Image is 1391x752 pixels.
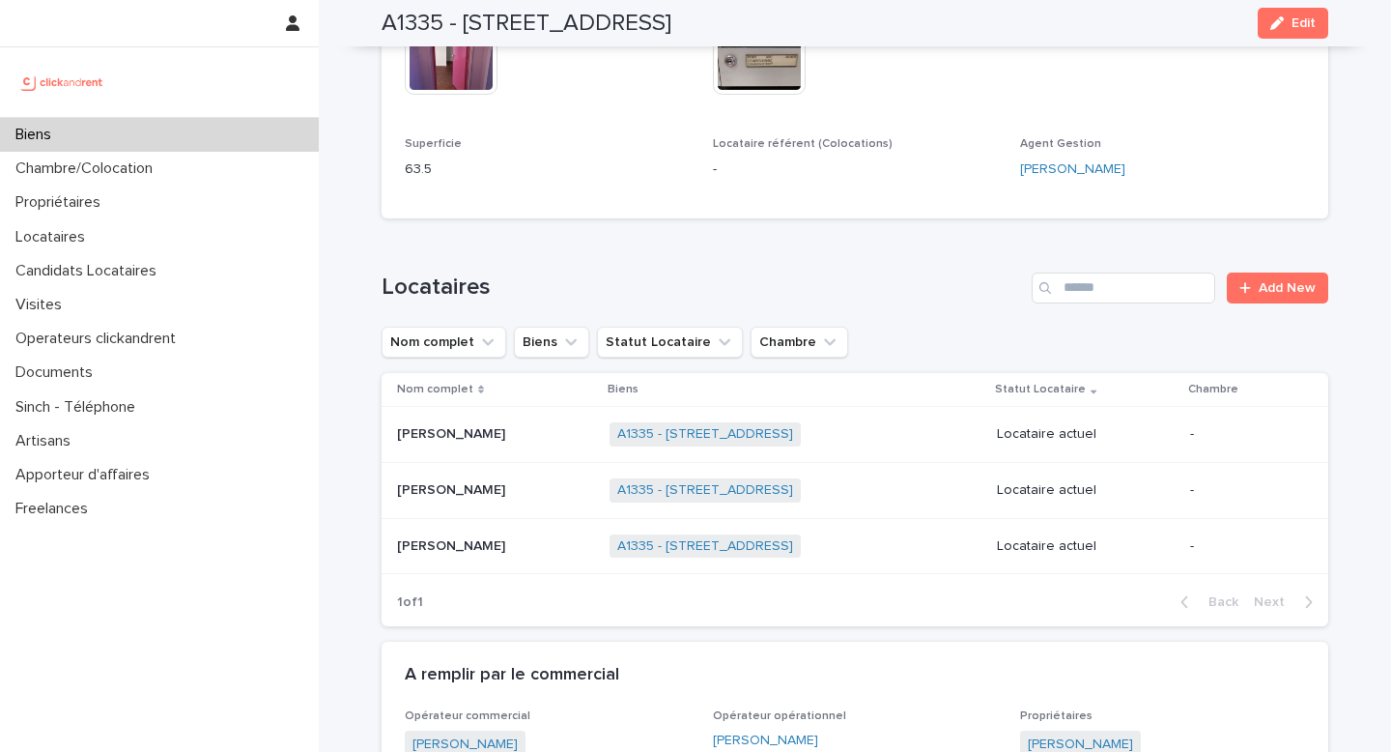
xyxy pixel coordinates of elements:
tr: [PERSON_NAME][PERSON_NAME] A1335 - [STREET_ADDRESS] Locataire actuel- [382,462,1328,518]
span: Add New [1259,281,1316,295]
span: Opérateur opérationnel [713,710,846,722]
span: Locataire référent (Colocations) [713,138,893,150]
tr: [PERSON_NAME][PERSON_NAME] A1335 - [STREET_ADDRESS] Locataire actuel- [382,407,1328,463]
p: - [1190,482,1297,499]
p: 63.5 [405,159,690,180]
h1: Locataires [382,274,1024,302]
p: Visites [8,296,77,314]
p: Freelances [8,500,103,518]
img: UCB0brd3T0yccxBKYDjQ [15,63,109,101]
span: Superficie [405,138,462,150]
p: Operateurs clickandrent [8,330,191,348]
button: Biens [514,327,589,358]
tr: [PERSON_NAME][PERSON_NAME] A1335 - [STREET_ADDRESS] Locataire actuel- [382,518,1328,574]
p: Nom complet [397,379,473,400]
h2: A1335 - [STREET_ADDRESS] [382,10,671,38]
p: Biens [8,126,67,144]
p: Apporteur d'affaires [8,466,165,484]
button: Statut Locataire [597,327,743,358]
a: A1335 - [STREET_ADDRESS] [617,538,793,555]
span: Agent Gestion [1020,138,1101,150]
p: Candidats Locataires [8,262,172,280]
p: [PERSON_NAME] [397,535,509,555]
button: Chambre [751,327,848,358]
p: Locataire actuel [997,482,1175,499]
p: Propriétaires [8,193,116,212]
p: [PERSON_NAME] [397,478,509,499]
p: Sinch - Téléphone [8,398,151,417]
span: Propriétaires [1020,710,1093,722]
span: Next [1254,595,1296,609]
a: [PERSON_NAME] [1020,159,1125,180]
p: Artisans [8,432,86,450]
p: - [1190,538,1297,555]
span: Back [1197,595,1238,609]
span: Edit [1292,16,1316,30]
p: - [1190,426,1297,443]
p: Chambre/Colocation [8,159,168,178]
a: A1335 - [STREET_ADDRESS] [617,426,793,443]
button: Nom complet [382,327,506,358]
button: Next [1246,593,1328,611]
span: Opérateur commercial [405,710,530,722]
p: - [713,159,998,180]
p: Locataires [8,228,100,246]
p: [PERSON_NAME] [397,422,509,443]
h2: A remplir par le commercial [405,665,619,686]
p: 1 of 1 [382,579,439,626]
button: Back [1165,593,1246,611]
a: A1335 - [STREET_ADDRESS] [617,482,793,499]
p: Documents [8,363,108,382]
p: Locataire actuel [997,426,1175,443]
p: Biens [608,379,639,400]
p: Locataire actuel [997,538,1175,555]
input: Search [1032,273,1215,304]
a: Add New [1227,273,1328,304]
button: Edit [1258,8,1328,39]
p: Statut Locataire [995,379,1086,400]
p: Chambre [1188,379,1238,400]
a: [PERSON_NAME] [713,731,818,751]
